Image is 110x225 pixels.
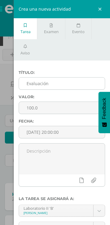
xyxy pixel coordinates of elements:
[19,70,105,75] label: Título:
[19,102,105,114] input: Puntos máximos
[19,196,105,201] label: La tarea se asignará a:
[14,18,37,39] a: Tarea
[19,126,105,138] input: Fecha de entrega
[37,18,65,39] a: Examen
[20,29,31,34] span: Tarea
[24,205,89,211] div: Laboratorio II 'B'
[19,95,105,99] label: Valor:
[20,50,30,56] span: Aviso
[19,119,105,123] label: Fecha:
[14,39,36,60] a: Aviso
[72,29,85,34] span: Evento
[44,29,59,34] span: Examen
[19,78,105,89] input: Título
[98,92,110,133] button: Feedback - Mostrar encuesta
[65,18,91,39] a: Evento
[24,211,89,215] div: [PERSON_NAME]
[101,98,107,119] span: Feedback
[19,205,105,216] a: Laboratorio II 'B'[PERSON_NAME]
